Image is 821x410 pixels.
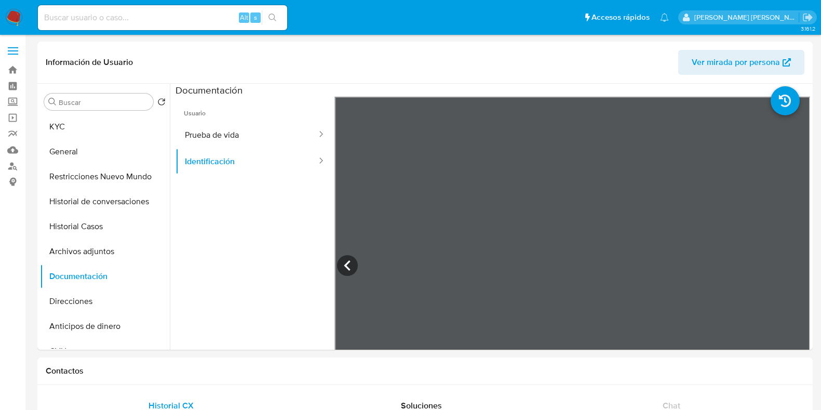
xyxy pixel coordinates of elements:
[254,12,257,22] span: s
[40,214,170,239] button: Historial Casos
[678,50,804,75] button: Ver mirada por persona
[40,164,170,189] button: Restricciones Nuevo Mundo
[46,57,133,68] h1: Información de Usuario
[40,114,170,139] button: KYC
[40,339,170,364] button: CVU
[40,264,170,289] button: Documentación
[40,314,170,339] button: Anticipos de dinero
[694,12,799,22] p: noelia.huarte@mercadolibre.com
[240,12,248,22] span: Alt
[40,189,170,214] button: Historial de conversaciones
[46,366,804,376] h1: Contactos
[59,98,149,107] input: Buscar
[157,98,166,109] button: Volver al orden por defecto
[38,11,287,24] input: Buscar usuario o caso...
[692,50,780,75] span: Ver mirada por persona
[48,98,57,106] button: Buscar
[802,12,813,23] a: Salir
[40,289,170,314] button: Direcciones
[591,12,650,23] span: Accesos rápidos
[262,10,283,25] button: search-icon
[40,239,170,264] button: Archivos adjuntos
[660,13,669,22] a: Notificaciones
[40,139,170,164] button: General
